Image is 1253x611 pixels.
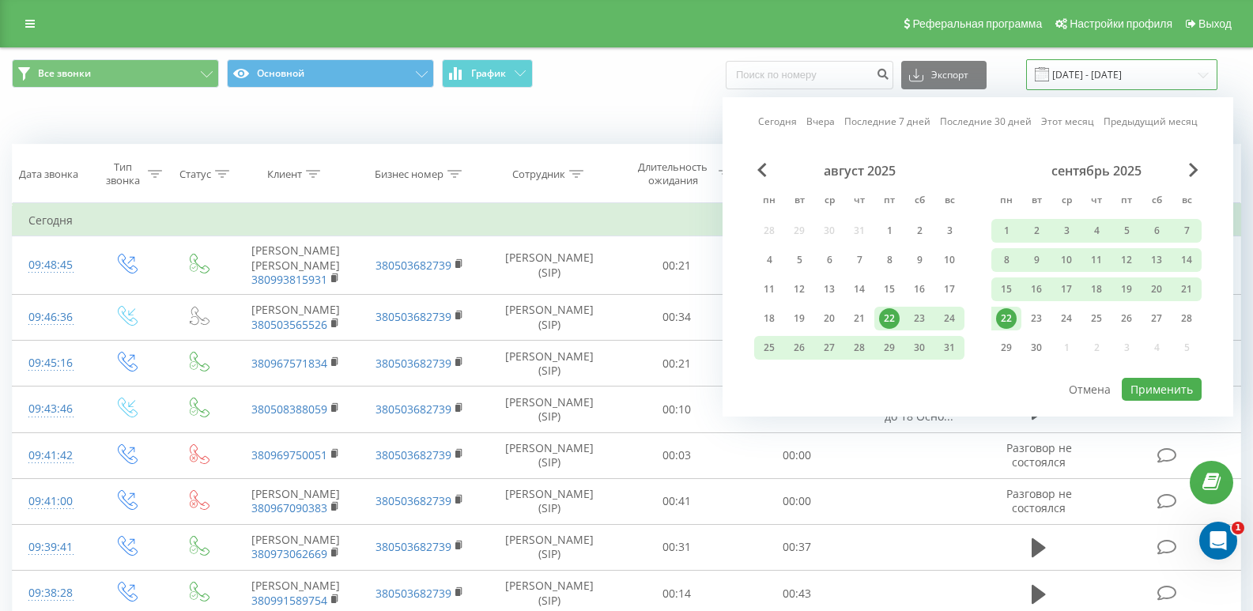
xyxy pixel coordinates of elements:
div: 16 [1026,279,1047,300]
div: 11 [759,279,779,300]
div: 18 [1086,279,1107,300]
div: Дата звонка [19,168,78,181]
div: Длительность ожидания [631,160,715,187]
div: сб 6 сент. 2025 г. [1142,219,1172,243]
div: 6 [1146,221,1167,241]
a: 380503682739 [376,539,451,554]
td: [PERSON_NAME] [233,294,358,340]
div: сб 9 авг. 2025 г. [904,248,934,272]
td: 00:21 [617,341,737,387]
div: пн 22 сент. 2025 г. [991,307,1021,330]
div: 27 [819,338,840,358]
td: 00:41 [617,478,737,524]
abbr: понедельник [757,190,781,213]
div: 09:48:45 [28,250,74,281]
div: вт 9 сент. 2025 г. [1021,248,1051,272]
abbr: суббота [908,190,931,213]
div: 24 [1056,308,1077,329]
div: 9 [1026,250,1047,270]
div: 21 [1176,279,1197,300]
div: 5 [1116,221,1137,241]
div: пн 4 авг. 2025 г. [754,248,784,272]
a: Этот месяц [1041,114,1094,129]
div: 24 [939,308,960,329]
a: 380503682739 [376,447,451,462]
div: 09:41:42 [28,440,74,471]
input: Поиск по номеру [726,61,893,89]
td: [PERSON_NAME] [PERSON_NAME] [233,236,358,295]
div: пт 12 сент. 2025 г. [1111,248,1142,272]
span: Разговор не состоялся [1006,440,1072,470]
div: ср 10 сент. 2025 г. [1051,248,1081,272]
a: 380973062669 [251,546,327,561]
button: Отмена [1060,378,1119,401]
div: 09:39:41 [28,532,74,563]
div: сб 27 сент. 2025 г. [1142,307,1172,330]
div: пн 8 сент. 2025 г. [991,248,1021,272]
div: пт 29 авг. 2025 г. [874,336,904,360]
td: 00:37 [737,524,857,570]
td: 00:03 [617,432,737,478]
div: сб 20 сент. 2025 г. [1142,277,1172,301]
div: 8 [996,250,1017,270]
div: 16 [909,279,930,300]
span: Выход [1198,17,1232,30]
div: вс 3 авг. 2025 г. [934,219,964,243]
a: 380503682739 [376,309,451,324]
td: [PERSON_NAME] (SIP) [482,432,617,478]
div: чт 11 сент. 2025 г. [1081,248,1111,272]
span: Разговор не состоялся [1006,486,1072,515]
div: ср 17 сент. 2025 г. [1051,277,1081,301]
div: 19 [1116,279,1137,300]
button: Все звонки [12,59,219,88]
td: 00:31 [617,524,737,570]
td: [PERSON_NAME] (SIP) [482,294,617,340]
a: Последние 7 дней [844,114,930,129]
div: 09:38:28 [28,578,74,609]
div: чт 28 авг. 2025 г. [844,336,874,360]
div: 1 [879,221,900,241]
div: 6 [819,250,840,270]
a: 380503682739 [376,586,451,601]
div: ср 24 сент. 2025 г. [1051,307,1081,330]
div: 10 [939,250,960,270]
div: 25 [759,338,779,358]
div: пн 25 авг. 2025 г. [754,336,784,360]
div: пт 5 сент. 2025 г. [1111,219,1142,243]
div: 27 [1146,308,1167,329]
div: 09:46:36 [28,302,74,333]
td: Сегодня [13,205,1241,236]
div: пт 8 авг. 2025 г. [874,248,904,272]
div: 15 [879,279,900,300]
div: вт 19 авг. 2025 г. [784,307,814,330]
div: пт 19 сент. 2025 г. [1111,277,1142,301]
a: 380969750051 [251,447,327,462]
div: ср 20 авг. 2025 г. [814,307,844,330]
div: пн 15 сент. 2025 г. [991,277,1021,301]
div: вт 16 сент. 2025 г. [1021,277,1051,301]
div: 29 [996,338,1017,358]
a: 380503682739 [376,493,451,508]
abbr: вторник [1025,190,1048,213]
div: вт 23 сент. 2025 г. [1021,307,1051,330]
div: сб 16 авг. 2025 г. [904,277,934,301]
div: 23 [909,308,930,329]
td: [PERSON_NAME] [233,478,358,524]
div: чт 14 авг. 2025 г. [844,277,874,301]
div: 13 [1146,250,1167,270]
button: Экспорт [901,61,987,89]
span: Поддержка з 8 до 18 Осно... [880,394,958,424]
div: 09:43:46 [28,394,74,424]
div: 31 [939,338,960,358]
div: вс 10 авг. 2025 г. [934,248,964,272]
div: Статус [179,168,211,181]
div: 29 [879,338,900,358]
div: 9 [909,250,930,270]
td: [PERSON_NAME] (SIP) [482,478,617,524]
div: пн 29 сент. 2025 г. [991,336,1021,360]
div: вт 30 сент. 2025 г. [1021,336,1051,360]
abbr: воскресенье [938,190,961,213]
div: чт 4 сент. 2025 г. [1081,219,1111,243]
div: вс 14 сент. 2025 г. [1172,248,1202,272]
div: 09:41:00 [28,486,74,517]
